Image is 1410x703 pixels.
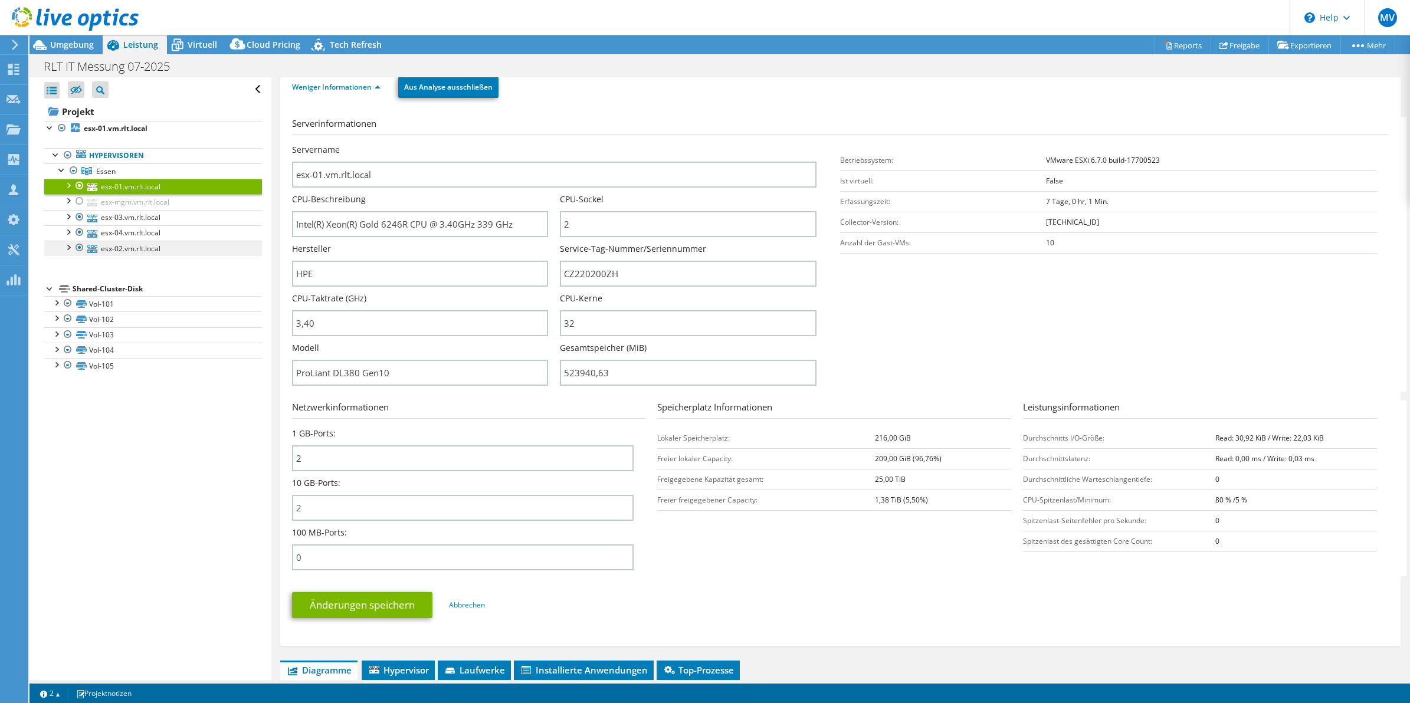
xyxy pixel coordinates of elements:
b: 7 Tage, 0 hr, 1 Min. [1046,196,1109,206]
td: Betriebssystem: [840,150,1046,170]
b: 10 [1046,238,1054,248]
b: VMware ESXi 6.7.0 build-17700523 [1046,155,1160,165]
a: Projektnotizen [68,686,140,701]
a: Änderungen speichern [292,592,432,618]
a: Vol-105 [44,358,262,373]
td: Erfassungszeit: [840,191,1046,212]
a: Hypervisoren [44,148,262,163]
a: Aus Analyse ausschließen [398,77,499,98]
td: Spitzenlast-Seitenfehler pro Sekunde: [1023,510,1215,531]
b: Read: 30,92 KiB / Write: 22,03 KiB [1215,433,1324,443]
h3: Leistungsinformationen [1023,400,1377,419]
b: 80 % /5 % [1215,495,1247,505]
a: esx-03.vm.rlt.local [44,210,262,225]
a: 2 [32,686,68,701]
b: 216,00 GiB [875,433,911,443]
span: Hypervisor [368,664,429,676]
b: 1,38 TiB (5,50%) [875,495,928,505]
a: Freigabe [1211,36,1269,54]
td: Freier freigegebener Capacity: [657,490,874,510]
td: Freier lokaler Capacity: [657,448,874,469]
h1: RLT IT Messung 07-2025 [38,60,188,73]
a: Vol-103 [44,327,262,343]
td: Durchschnitts I/O-Größe: [1023,428,1215,448]
b: 0 [1215,536,1219,546]
b: 25,00 TiB [875,474,906,484]
span: MV [1378,8,1397,27]
div: Shared-Cluster-Disk [73,282,262,296]
a: esx-02.vm.rlt.local [44,241,262,256]
span: Diagramme [286,664,352,676]
b: [TECHNICAL_ID] [1046,217,1099,227]
h3: Netzwerkinformationen [292,400,646,419]
td: Anzahl der Gast-VMs: [840,232,1046,253]
td: Lokaler Speicherplatz: [657,428,874,448]
td: Ist virtuell: [840,170,1046,191]
b: esx-01.vm.rlt.local [84,123,147,133]
label: 10 GB-Ports: [292,477,340,489]
span: Essen [96,166,116,176]
span: Leistung [123,39,158,50]
b: 0 [1215,474,1219,484]
span: Virtuell [188,39,217,50]
span: Cloud Pricing [247,39,300,50]
a: Abbrechen [449,600,485,610]
span: Umgebung [50,39,94,50]
span: Top-Prozesse [663,664,734,676]
svg: \n [1304,12,1315,23]
a: Vol-102 [44,311,262,327]
a: esx-01.vm.rlt.local [44,121,262,136]
a: esx-mgm.vm.rlt.local [44,194,262,209]
label: Gesamtspeicher (MiB) [560,342,647,354]
td: CPU-Spitzenlast/Minimum: [1023,490,1215,510]
b: Read: 0,00 ms / Write: 0,03 ms [1215,454,1314,464]
td: Freigegebene Kapazität gesamt: [657,469,874,490]
td: Durchschnittliche Warteschlangentiefe: [1023,469,1215,490]
b: 209,00 GiB (96,76%) [875,454,942,464]
label: CPU-Beschreibung [292,193,366,205]
span: Tech Refresh [330,39,382,50]
td: Spitzenlast des gesättigten Core Count: [1023,531,1215,551]
td: Collector-Version: [840,212,1046,232]
td: Durchschnittslatenz: [1023,448,1215,469]
span: Laufwerke [444,664,505,676]
a: Reports [1155,36,1211,54]
b: False [1046,176,1063,186]
a: Weniger Informationen [292,82,381,92]
a: Vol-101 [44,296,262,311]
label: 100 MB-Ports: [292,527,347,538]
label: CPU-Sockel [560,193,604,205]
b: 0 [1215,515,1219,525]
label: Servername [292,144,340,156]
a: Essen [44,163,262,179]
label: Service-Tag-Nummer/Seriennummer [560,243,706,255]
label: 1 GB-Ports: [292,428,336,439]
label: CPU-Taktrate (GHz) [292,293,366,304]
span: Installierte Anwendungen [520,664,648,676]
label: CPU-Kerne [560,293,602,304]
label: Modell [292,342,319,354]
a: esx-04.vm.rlt.local [44,225,262,241]
h3: Serverinformationen [292,117,1389,135]
a: Vol-104 [44,343,262,358]
a: Projekt [44,102,262,121]
label: Hersteller [292,243,331,255]
a: Exportieren [1268,36,1341,54]
h3: Speicherplatz Informationen [657,400,1011,419]
a: esx-01.vm.rlt.local [44,179,262,194]
a: Mehr [1340,36,1395,54]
